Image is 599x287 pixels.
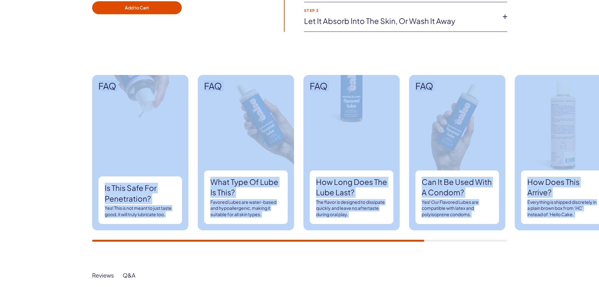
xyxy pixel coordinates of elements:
[316,199,387,218] p: The flavor is designed to dissipate quickly and leave no aftertaste during oral play.
[422,177,493,198] h3: Can it be used with a condom?
[204,81,288,91] span: FAQ
[92,272,114,279] div: Reviews
[422,199,493,218] p: Yes! Our Flavored Lubes are compatible with latex and polyisoprene condoms.
[304,16,497,26] a: Let it absorb into the skin, or wash it away
[304,9,497,13] strong: STEP 3
[527,199,598,218] p: Everything is shipped discretely in a plain brown box from ‘HC’ instead of ‘Hello Cake.’
[415,81,499,91] span: FAQ
[92,1,182,14] button: Add to Cart
[527,177,598,198] h3: How does this arrive?
[123,272,136,279] div: Q&A
[98,81,182,91] span: FAQ
[316,177,387,198] h3: How long does the lube last?
[105,205,176,217] p: Yes! This is not meant to just taste good, it will truly lubricate too.
[210,177,281,198] h3: What type of lube is this?
[310,81,393,91] span: FAQ
[210,199,281,218] p: Favored Lubes are water-based and hypoallergenic, making it suitable for all skin types.
[105,183,176,204] h3: Is this safe for penetration?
